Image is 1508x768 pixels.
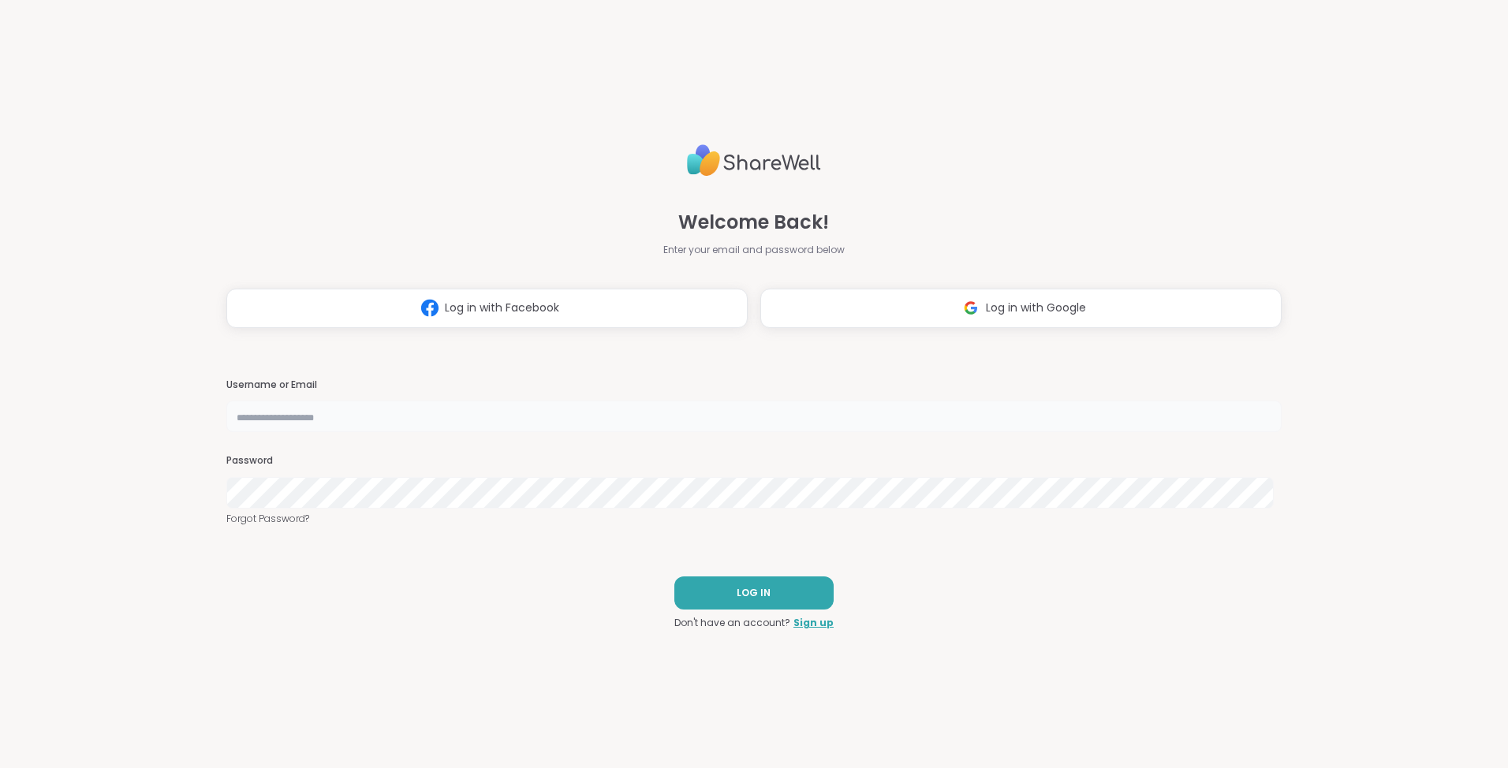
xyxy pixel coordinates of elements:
[445,300,559,316] span: Log in with Facebook
[737,586,771,600] span: LOG IN
[663,243,845,257] span: Enter your email and password below
[415,293,445,322] img: ShareWell Logomark
[674,616,790,630] span: Don't have an account?
[226,378,1282,392] h3: Username or Email
[226,512,1282,526] a: Forgot Password?
[760,289,1282,328] button: Log in with Google
[674,576,834,610] button: LOG IN
[956,293,986,322] img: ShareWell Logomark
[986,300,1086,316] span: Log in with Google
[678,208,829,237] span: Welcome Back!
[687,138,821,183] img: ShareWell Logo
[226,289,748,328] button: Log in with Facebook
[793,616,834,630] a: Sign up
[226,454,1282,468] h3: Password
